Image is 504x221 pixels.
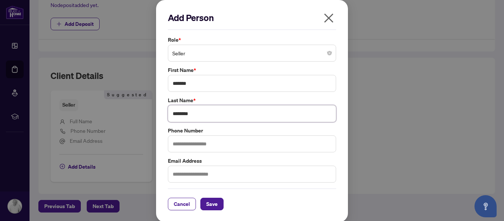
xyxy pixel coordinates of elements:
label: First Name [168,66,336,74]
label: Last Name [168,96,336,104]
span: close [323,12,335,24]
label: Role [168,36,336,44]
button: Open asap [474,195,497,217]
button: Cancel [168,198,196,210]
span: close-circle [327,51,332,55]
label: Email Address [168,157,336,165]
span: Cancel [174,198,190,210]
keeper-lock: Open Keeper Popup [323,109,332,118]
span: Save [206,198,218,210]
label: Phone Number [168,127,336,135]
h2: Add Person [168,12,336,24]
button: Save [200,198,224,210]
span: Seller [172,46,332,60]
